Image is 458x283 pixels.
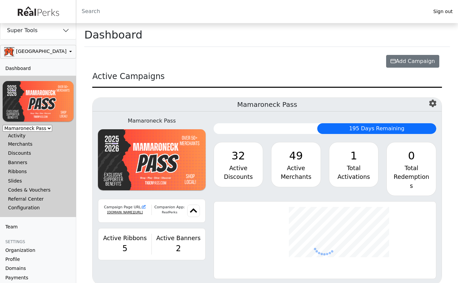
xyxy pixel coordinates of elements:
div: 0 [392,148,431,164]
a: Discounts [3,149,74,158]
img: real_perks_logo-01.svg [14,4,62,19]
div: Total [392,164,431,172]
div: Redemptions [392,172,431,190]
img: UvwXJMpi3zTF1NL6z0MrguGCGojMqrs78ysOqfof.png [3,81,74,121]
div: 49 [277,148,315,164]
button: Add Campaign [386,55,439,68]
div: 195 Days Remaining [317,123,436,134]
div: Companion App: [152,205,187,210]
div: Mamaroneck Pass [98,117,205,125]
div: Active Banners [156,234,201,242]
span: Settings [5,239,25,244]
div: Activations [335,172,373,181]
img: 0SBPtshqTvrgEtdEgrWk70gKnUHZpYRm94MZ5hDb.png [4,47,14,56]
div: Active [277,164,315,172]
a: Merchants [3,140,74,149]
a: [DOMAIN_NAME][URL] [107,210,143,214]
div: Campaign Page URL: [102,205,147,210]
h5: Mamaroneck Pass [93,98,442,112]
input: Search [76,3,428,19]
a: Slides [3,176,74,185]
a: Active Banners 2 [156,234,201,255]
a: Banners [3,158,74,167]
div: Total [335,164,373,172]
button: Super Tools [0,22,76,39]
div: Active [219,164,258,172]
img: UvwXJMpi3zTF1NL6z0MrguGCGojMqrs78ysOqfof.png [98,129,205,190]
div: Merchants [277,172,315,181]
img: favicon.png [187,205,200,217]
div: 5 [102,242,147,255]
a: Referral Center [3,195,74,204]
div: RealPerks [152,210,187,215]
div: Configuration [8,205,68,211]
div: Active Ribbons [102,234,147,242]
a: 32 Active Discounts [214,142,263,187]
div: 2 [156,242,201,255]
a: Active Ribbons 5 [102,234,147,255]
div: 32 [219,148,258,164]
a: Ribbons [3,167,74,176]
h1: Dashboard [84,28,142,41]
a: Codes & Vouchers [3,186,74,195]
div: Activity [8,133,68,139]
div: Discounts [219,172,258,181]
div: Active Campaigns [92,70,442,88]
a: 1 Total Activations [329,142,379,187]
a: Sign out [428,7,458,16]
a: 0 Total Redemptions [386,142,436,196]
div: 1 [335,148,373,164]
a: 49 Active Merchants [271,142,321,187]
